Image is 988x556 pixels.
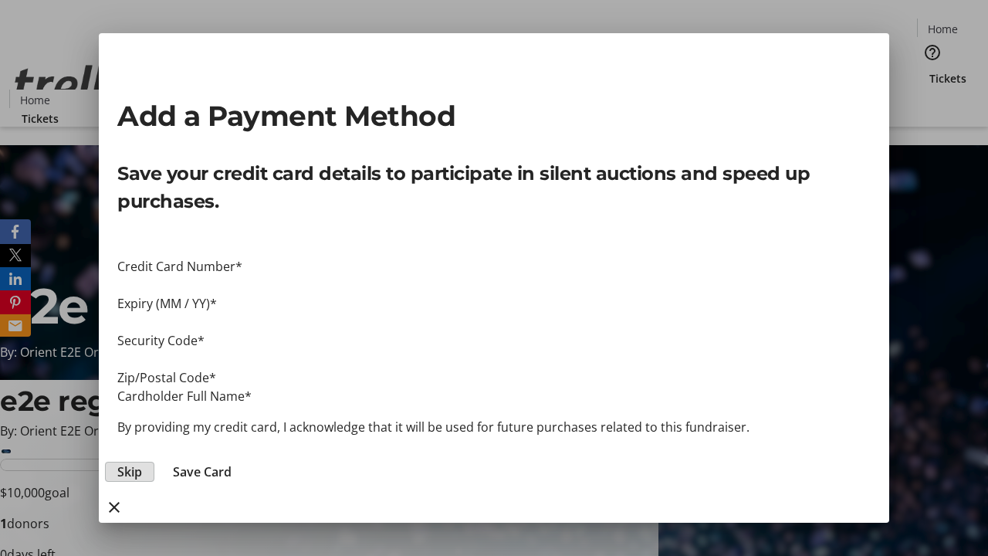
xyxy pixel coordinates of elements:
span: Skip [117,463,142,481]
label: Expiry (MM / YY)* [117,295,217,312]
button: Save Card [161,463,244,481]
label: Security Code* [117,332,205,349]
div: Cardholder Full Name* [117,387,871,405]
span: Save Card [173,463,232,481]
p: Save your credit card details to participate in silent auctions and speed up purchases. [117,160,871,215]
h2: Add a Payment Method [117,95,871,137]
label: Credit Card Number* [117,258,242,275]
div: Zip/Postal Code* [117,368,871,387]
button: close [99,492,130,523]
p: By providing my credit card, I acknowledge that it will be used for future purchases related to t... [117,418,871,436]
iframe: Secure payment input frame [117,313,871,331]
button: Skip [105,462,154,482]
iframe: Secure payment input frame [117,276,871,294]
iframe: Secure payment input frame [117,350,871,368]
